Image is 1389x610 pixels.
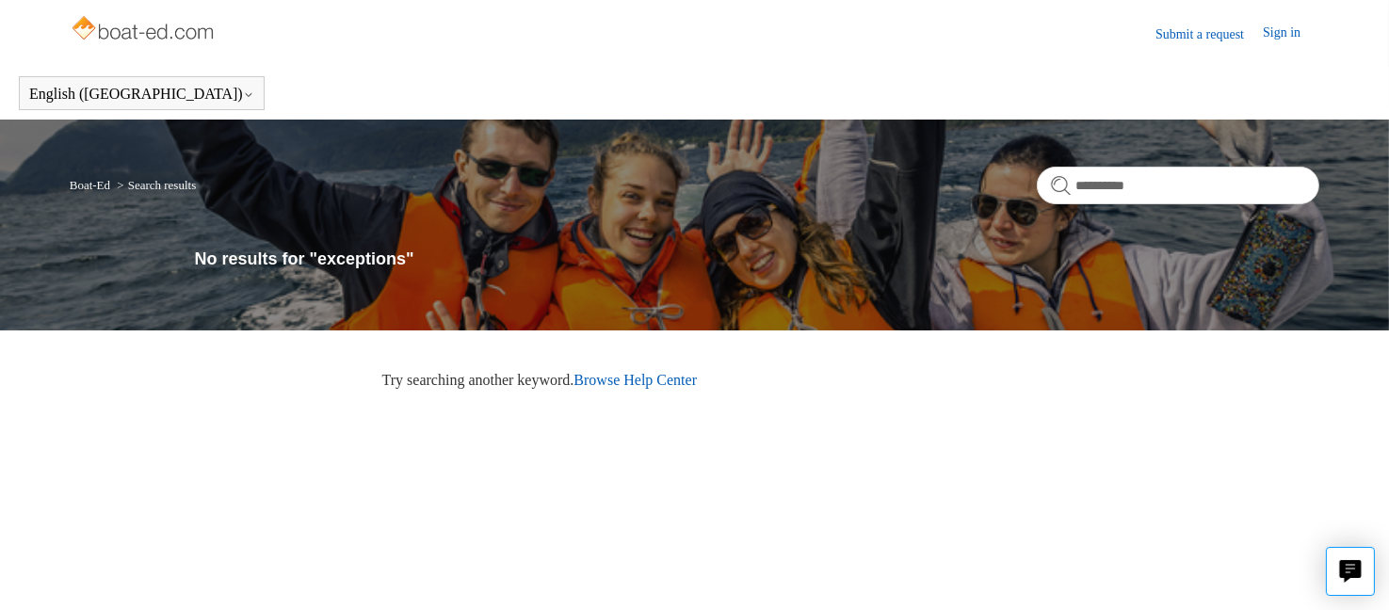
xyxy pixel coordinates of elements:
li: Boat-Ed [70,178,114,192]
a: Boat-Ed [70,178,110,192]
li: Search results [113,178,196,192]
input: Search [1037,167,1319,204]
button: Live chat [1326,547,1375,596]
img: Boat-Ed Help Center home page [70,11,219,49]
h1: No results for "exceptions" [195,247,1320,272]
a: Browse Help Center [573,372,697,388]
button: English ([GEOGRAPHIC_DATA]) [29,86,254,103]
p: Try searching another keyword. [382,369,1320,392]
a: Submit a request [1155,24,1263,44]
a: Sign in [1263,23,1319,45]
